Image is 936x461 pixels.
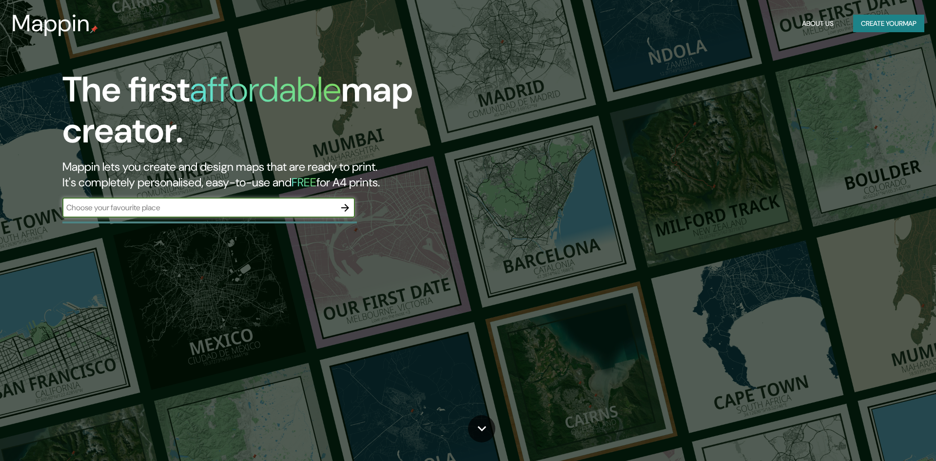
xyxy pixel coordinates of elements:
h3: Mappin [12,10,90,37]
h2: Mappin lets you create and design maps that are ready to print. It's completely personalised, eas... [62,159,530,190]
h1: The first map creator. [62,69,530,159]
h1: affordable [190,67,341,112]
img: mappin-pin [90,25,98,33]
h5: FREE [292,175,316,190]
button: About Us [798,15,838,33]
input: Choose your favourite place [62,202,335,213]
button: Create yourmap [853,15,924,33]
